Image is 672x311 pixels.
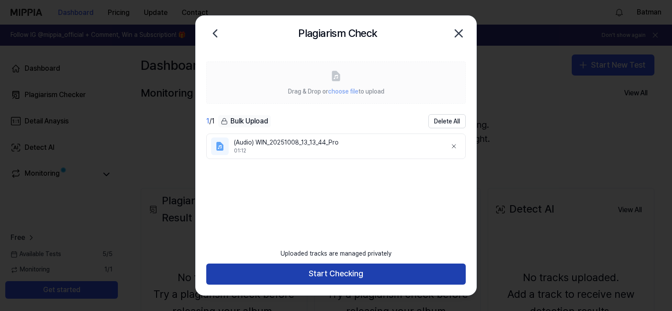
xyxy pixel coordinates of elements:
[234,138,440,147] div: (Audio) WIN_20251008_13_13_44_Pro
[428,114,466,128] button: Delete All
[206,264,466,285] button: Start Checking
[206,117,209,125] span: 1
[288,88,384,95] span: Drag & Drop or to upload
[328,88,358,95] span: choose file
[298,25,377,42] h2: Plagiarism Check
[206,116,215,127] div: / 1
[218,115,271,128] button: Bulk Upload
[275,244,397,264] div: Uploaded tracks are managed privately
[234,147,440,155] div: 01:12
